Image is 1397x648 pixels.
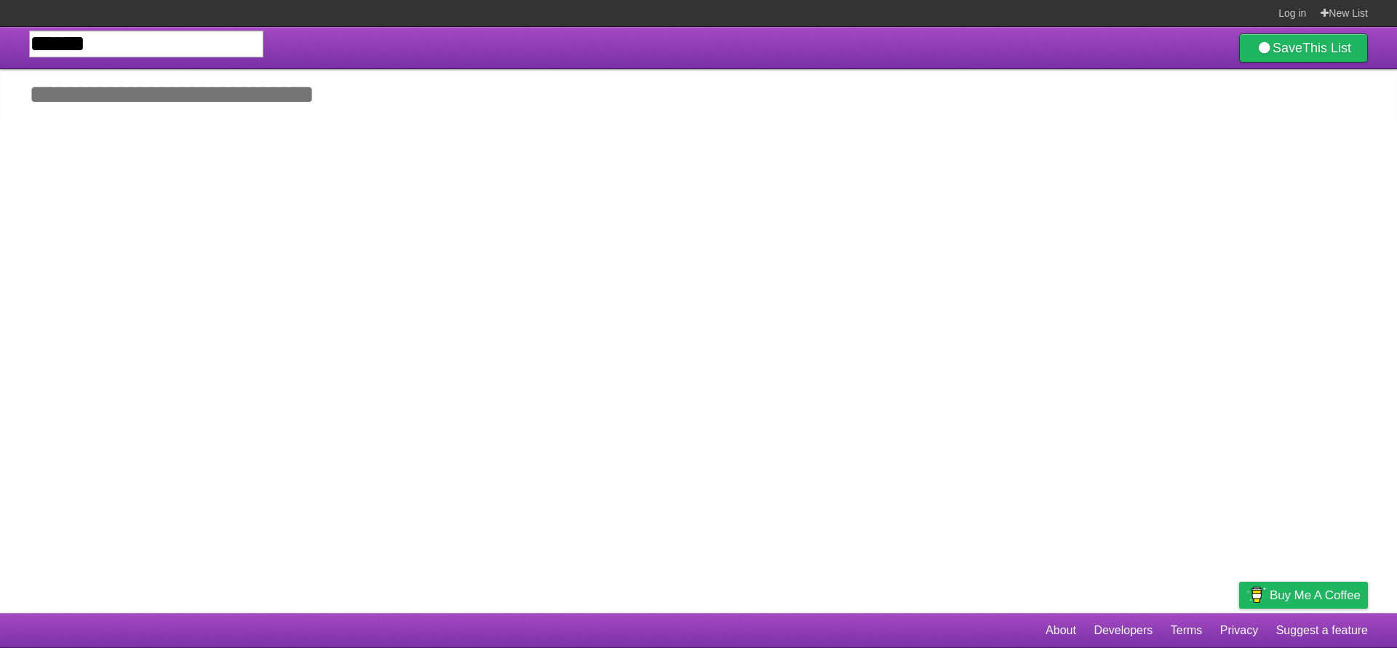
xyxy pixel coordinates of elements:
[1220,617,1258,644] a: Privacy
[1302,41,1351,55] b: This List
[1046,617,1076,644] a: About
[1276,617,1368,644] a: Suggest a feature
[1094,617,1153,644] a: Developers
[1246,583,1266,607] img: Buy me a coffee
[1270,583,1361,608] span: Buy me a coffee
[1239,582,1368,609] a: Buy me a coffee
[1171,617,1203,644] a: Terms
[1239,33,1368,63] a: SaveThis List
